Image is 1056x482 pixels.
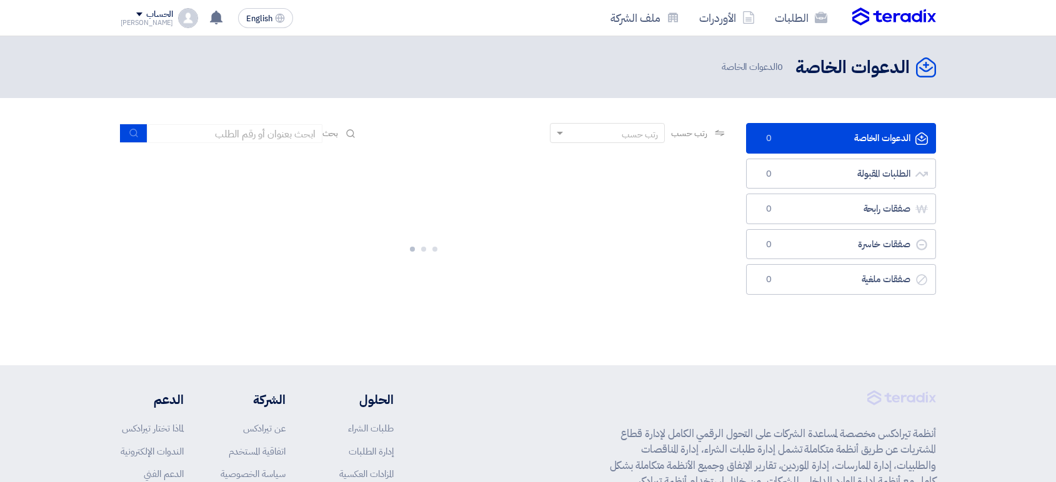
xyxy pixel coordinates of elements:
span: English [246,14,272,23]
span: رتب حسب [671,127,707,140]
a: إدارة الطلبات [349,445,394,458]
img: profile_test.png [178,8,198,28]
span: 0 [762,239,777,251]
button: English [238,8,293,28]
a: سياسة الخصوصية [221,467,286,481]
a: الدعوات الخاصة0 [746,123,936,154]
a: عن تيرادكس [243,421,286,435]
img: Teradix logo [852,7,936,26]
li: الشركة [221,390,286,409]
a: الطلبات المقبولة0 [746,159,936,189]
span: 0 [762,132,777,145]
li: الحلول [323,390,394,409]
a: صفقات رابحة0 [746,194,936,224]
h2: الدعوات الخاصة [795,56,910,80]
span: 0 [762,168,777,180]
span: الدعوات الخاصة [722,60,785,74]
span: 0 [777,60,783,74]
a: صفقات ملغية0 [746,264,936,295]
a: الدعم الفني [144,467,184,481]
span: بحث [322,127,339,140]
input: ابحث بعنوان أو رقم الطلب [147,124,322,143]
a: صفقات خاسرة0 [746,229,936,260]
span: 0 [762,203,777,215]
a: الأوردرات [689,3,765,32]
div: الحساب [146,9,173,20]
a: لماذا تختار تيرادكس [122,421,184,435]
span: 0 [762,273,777,286]
li: الدعم [121,390,184,409]
a: المزادات العكسية [339,467,394,481]
a: الندوات الإلكترونية [121,445,184,458]
a: اتفاقية المستخدم [229,445,286,458]
div: [PERSON_NAME] [121,19,174,26]
a: الطلبات [765,3,837,32]
a: طلبات الشراء [348,421,394,435]
div: رتب حسب [622,128,658,141]
a: ملف الشركة [600,3,689,32]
